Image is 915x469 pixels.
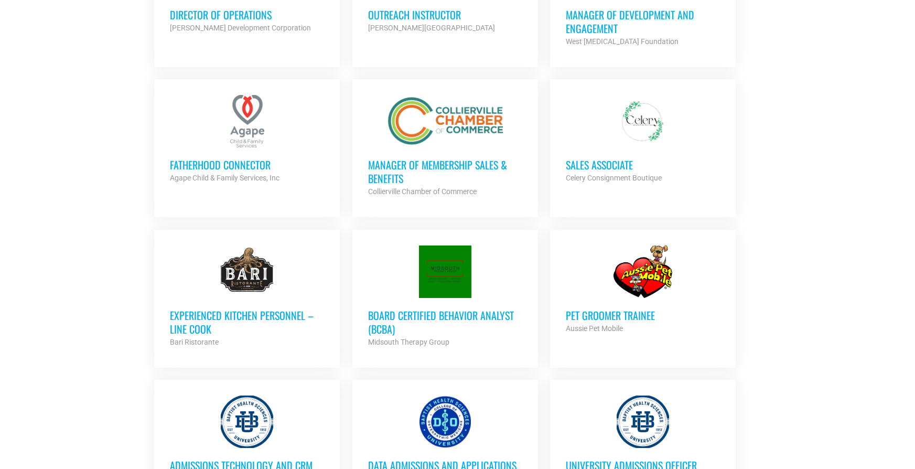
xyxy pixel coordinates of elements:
[368,158,522,185] h3: Manager of Membership Sales & Benefits
[352,230,538,364] a: Board Certified Behavior Analyst (BCBA) Midsouth Therapy Group
[566,308,720,322] h3: Pet Groomer Trainee
[170,24,311,32] strong: [PERSON_NAME] Development Corporation
[566,37,679,46] strong: West [MEDICAL_DATA] Foundation
[368,338,449,346] strong: Midsouth Therapy Group
[566,8,720,35] h3: Manager of Development and Engagement
[550,230,736,350] a: Pet Groomer Trainee Aussie Pet Mobile
[566,158,720,172] h3: Sales Associate
[170,174,279,182] strong: Agape Child & Family Services, Inc
[566,324,623,333] strong: Aussie Pet Mobile
[170,8,324,22] h3: Director of Operations
[352,79,538,214] a: Manager of Membership Sales & Benefits Collierville Chamber of Commerce
[154,79,340,200] a: Fatherhood Connector Agape Child & Family Services, Inc
[368,24,495,32] strong: [PERSON_NAME][GEOGRAPHIC_DATA]
[550,79,736,200] a: Sales Associate Celery Consignment Boutique
[170,338,219,346] strong: Bari Ristorante
[566,174,662,182] strong: Celery Consignment Boutique
[368,308,522,336] h3: Board Certified Behavior Analyst (BCBA)
[154,230,340,364] a: Experienced Kitchen Personnel – Line Cook Bari Ristorante
[170,308,324,336] h3: Experienced Kitchen Personnel – Line Cook
[368,187,477,196] strong: Collierville Chamber of Commerce
[368,8,522,22] h3: Outreach Instructor
[170,158,324,172] h3: Fatherhood Connector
